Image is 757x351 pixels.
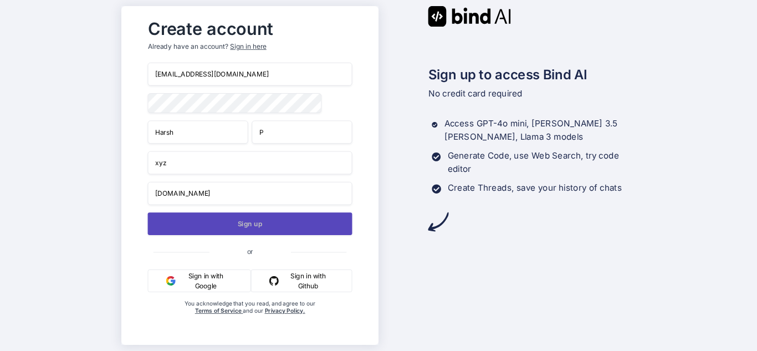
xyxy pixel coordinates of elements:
div: Sign in here [230,42,266,52]
button: Sign in with Google [147,269,250,292]
button: Sign up [147,212,352,235]
input: Your company name [147,151,352,175]
a: Privacy Policy. [264,307,305,314]
h2: Sign up to access Bind AI [428,64,636,84]
img: google [166,276,175,286]
input: Email [147,63,352,86]
p: No credit card required [428,87,636,100]
p: Create Threads, save your history of chats [448,181,622,195]
input: Company website [147,182,352,205]
a: Terms of Service [195,307,243,314]
p: Already have an account? [147,42,352,52]
img: github [269,276,278,286]
p: Generate Code, use Web Search, try code editor [447,149,636,176]
img: arrow [428,212,448,232]
input: First Name [147,120,248,144]
img: Bind AI logo [428,6,511,27]
p: Access GPT-4o mini, [PERSON_NAME] 3.5 [PERSON_NAME], Llama 3 models [444,118,636,144]
button: Sign in with Github [250,269,352,292]
div: You acknowledge that you read, and agree to our and our [182,299,318,337]
h2: Create account [147,21,352,36]
span: or [209,240,290,263]
input: Last Name [252,120,352,144]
